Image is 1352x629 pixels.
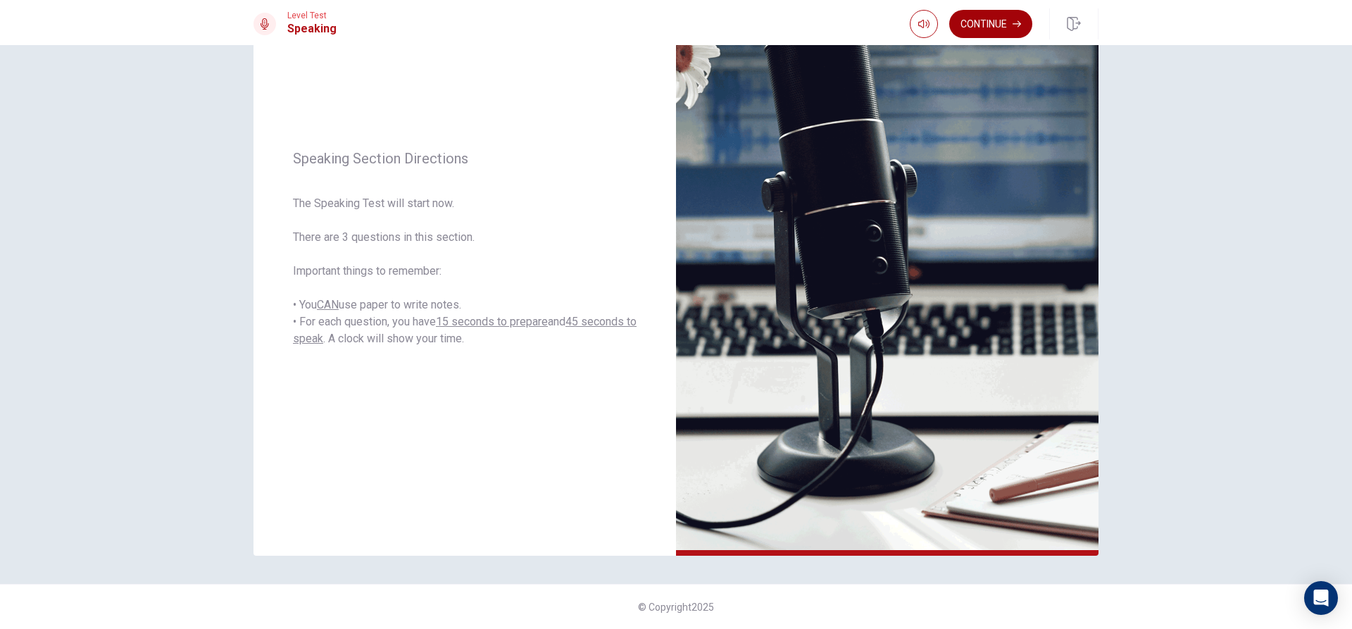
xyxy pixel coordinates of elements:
span: The Speaking Test will start now. There are 3 questions in this section. Important things to reme... [293,195,637,347]
span: © Copyright 2025 [638,602,714,613]
u: 15 seconds to prepare [436,315,548,328]
u: CAN [317,298,339,311]
button: Continue [949,10,1032,38]
div: Open Intercom Messenger [1304,581,1338,615]
span: Level Test [287,11,337,20]
span: Speaking Section Directions [293,150,637,167]
h1: Speaking [287,20,337,37]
